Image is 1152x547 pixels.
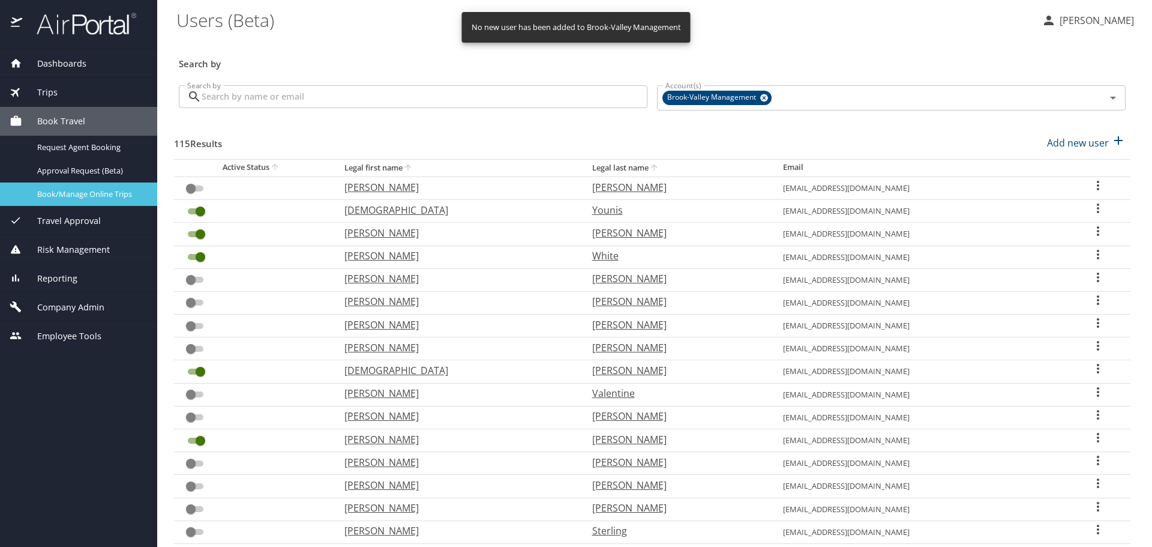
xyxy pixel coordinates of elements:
p: Valentine [592,386,759,400]
th: Email [773,159,1066,177]
p: [PERSON_NAME] [592,294,759,309]
p: [PERSON_NAME] [344,271,568,286]
td: [EMAIL_ADDRESS][DOMAIN_NAME] [773,223,1066,246]
img: airportal-logo.png [23,12,136,35]
td: [EMAIL_ADDRESS][DOMAIN_NAME] [773,337,1066,360]
td: [EMAIL_ADDRESS][DOMAIN_NAME] [773,177,1066,199]
th: Legal last name [583,159,773,177]
div: Brook-Valley Management [662,91,772,105]
button: sort [649,163,661,174]
td: [EMAIL_ADDRESS][DOMAIN_NAME] [773,498,1066,521]
button: [PERSON_NAME] [1037,10,1139,31]
input: Search by name or email [202,85,647,108]
span: Dashboards [22,57,86,70]
button: Add new user [1042,130,1130,156]
h1: Users (Beta) [176,1,1032,38]
h3: 115 Results [174,130,222,151]
td: [EMAIL_ADDRESS][DOMAIN_NAME] [773,246,1066,268]
span: Employee Tools [22,330,101,343]
button: sort [403,163,415,174]
span: Brook-Valley Management [662,91,763,104]
p: [PERSON_NAME] [344,294,568,309]
p: [PERSON_NAME] [1056,13,1134,28]
span: Book Travel [22,115,85,128]
p: [PERSON_NAME] [592,271,759,286]
td: [EMAIL_ADDRESS][DOMAIN_NAME] [773,521,1066,543]
span: Risk Management [22,243,110,256]
p: Younis [592,203,759,217]
td: [EMAIL_ADDRESS][DOMAIN_NAME] [773,200,1066,223]
p: White [592,249,759,263]
p: [PERSON_NAME] [344,455,568,470]
p: [PERSON_NAME] [344,249,568,263]
p: [PERSON_NAME] [344,226,568,240]
p: [DEMOGRAPHIC_DATA] [344,203,568,217]
td: [EMAIL_ADDRESS][DOMAIN_NAME] [773,315,1066,337]
td: [EMAIL_ADDRESS][DOMAIN_NAME] [773,475,1066,498]
p: [PERSON_NAME] [344,318,568,332]
p: [DEMOGRAPHIC_DATA] [344,363,568,378]
th: Legal first name [335,159,583,177]
td: [EMAIL_ADDRESS][DOMAIN_NAME] [773,383,1066,406]
button: Open [1105,89,1121,106]
span: Trips [22,86,58,99]
p: [PERSON_NAME] [592,318,759,332]
p: [PERSON_NAME] [592,432,759,447]
td: [EMAIL_ADDRESS][DOMAIN_NAME] [773,268,1066,291]
p: [PERSON_NAME] [344,340,568,355]
p: [PERSON_NAME] [592,478,759,492]
p: Sterling [592,524,759,538]
p: [PERSON_NAME] [592,226,759,240]
img: icon-airportal.png [11,12,23,35]
td: [EMAIL_ADDRESS][DOMAIN_NAME] [773,406,1066,429]
p: [PERSON_NAME] [344,501,568,515]
p: [PERSON_NAME] [344,524,568,538]
p: [PERSON_NAME] [592,363,759,378]
span: Book/Manage Online Trips [37,189,143,200]
p: [PERSON_NAME] [592,409,759,423]
p: [PERSON_NAME] [344,432,568,447]
p: Add new user [1047,136,1109,150]
td: [EMAIL_ADDRESS][DOMAIN_NAME] [773,429,1066,452]
button: sort [269,162,281,174]
td: [EMAIL_ADDRESS][DOMAIN_NAME] [773,452,1066,475]
p: [PERSON_NAME] [592,455,759,470]
span: Company Admin [22,301,104,314]
div: No new user has been added to Brook-Valley Management [472,16,681,39]
p: [PERSON_NAME] [344,386,568,400]
th: Active Status [174,159,335,177]
p: [PERSON_NAME] [344,478,568,492]
h3: Search by [179,50,1126,71]
span: Request Agent Booking [37,142,143,153]
span: Reporting [22,272,77,285]
p: [PERSON_NAME] [344,409,568,423]
p: [PERSON_NAME] [592,501,759,515]
p: [PERSON_NAME] [592,180,759,195]
p: [PERSON_NAME] [344,180,568,195]
td: [EMAIL_ADDRESS][DOMAIN_NAME] [773,291,1066,314]
span: Approval Request (Beta) [37,165,143,177]
td: [EMAIL_ADDRESS][DOMAIN_NAME] [773,360,1066,383]
p: [PERSON_NAME] [592,340,759,355]
span: Travel Approval [22,214,101,228]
